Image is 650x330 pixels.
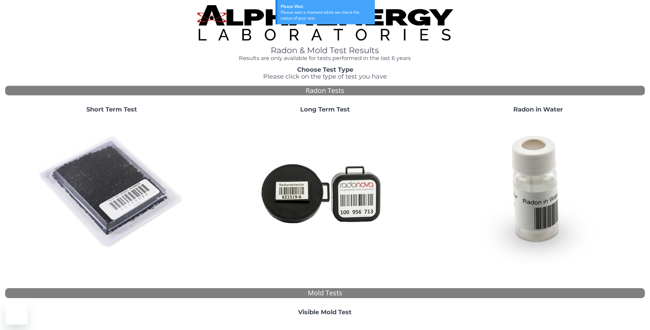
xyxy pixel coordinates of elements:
[300,106,350,113] strong: Long Term Test
[281,9,371,21] div: Please wait a moment while we check the status of your test
[197,5,453,40] img: TightCrop.jpg
[5,86,645,96] div: Radon Tests
[465,119,612,266] img: RadoninWater.jpg
[251,119,398,266] img: Radtrak2vsRadtrak3.jpg
[38,119,185,266] img: ShortTerm.jpg
[297,66,353,73] strong: Choose Test Type
[197,46,453,55] h1: Radon & Mold Test Results
[86,106,137,113] strong: Short Term Test
[298,308,352,316] strong: Visible Mold Test
[197,55,453,61] h4: Results are only available for tests performed in the last 6 years
[263,73,387,80] span: Please click on the type of test you have
[5,303,27,325] iframe: Button to launch messaging window
[281,3,371,9] div: Please Wait
[513,106,563,113] strong: Radon in Water
[5,288,645,298] div: Mold Tests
